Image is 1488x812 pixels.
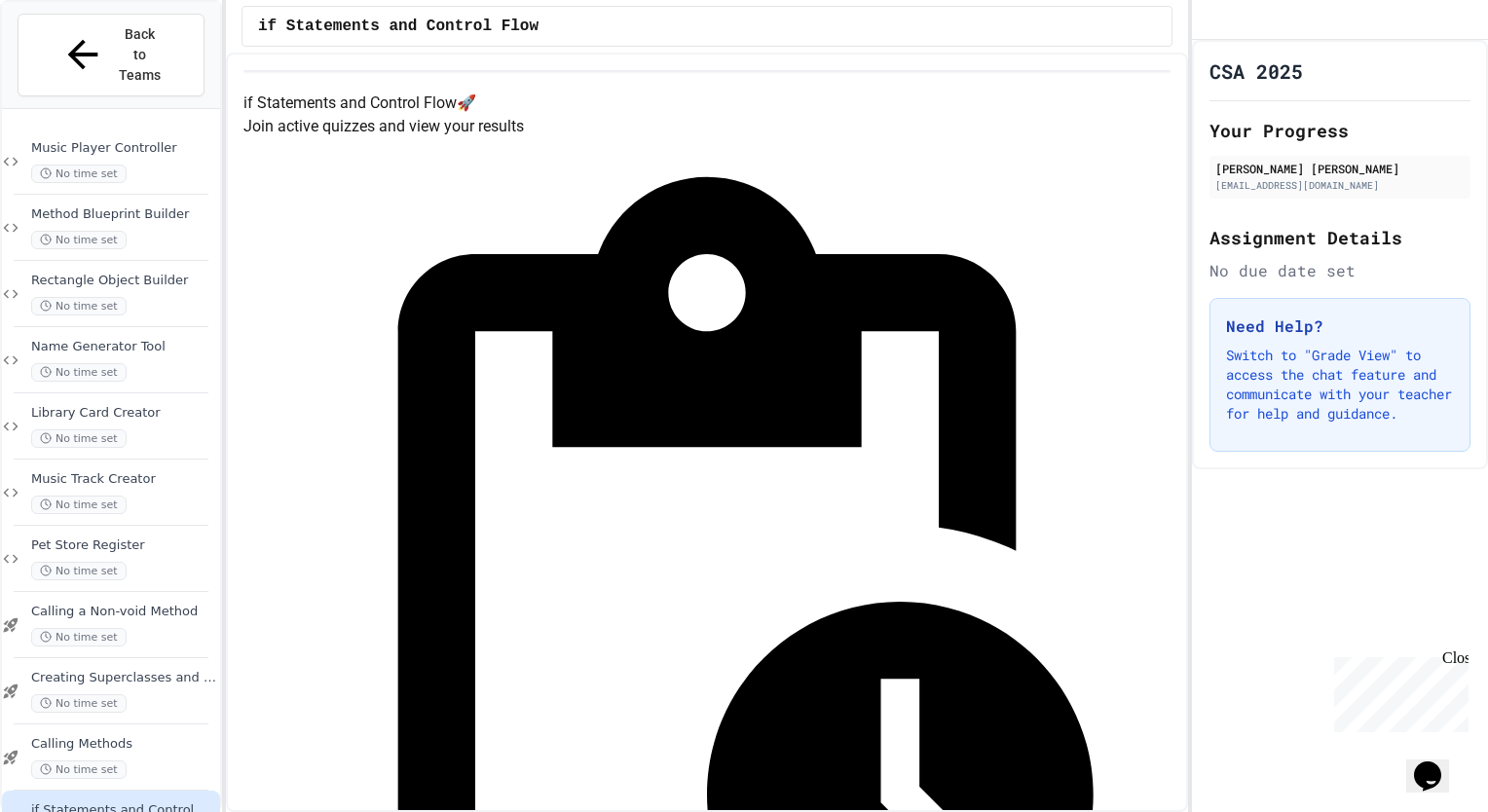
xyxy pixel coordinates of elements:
[31,694,127,713] span: No time set
[31,429,127,448] span: No time set
[31,736,216,753] span: Calling Methods
[31,496,127,514] span: No time set
[1209,117,1470,144] h2: Your Progress
[243,115,1171,138] p: Join active quizzes and view your results
[1226,346,1454,424] p: Switch to "Grade View" to access the chat feature and communicate with your teacher for help and ...
[1209,224,1470,251] h2: Assignment Details
[18,14,205,96] button: Back to Teams
[31,297,127,315] span: No time set
[1215,178,1465,193] div: [EMAIL_ADDRESS][DOMAIN_NAME]
[8,8,134,124] div: Chat with us now!Close
[31,760,127,779] span: No time set
[1326,649,1469,732] iframe: chat widget
[1215,160,1465,177] div: [PERSON_NAME] [PERSON_NAME]
[31,537,216,554] span: Pet Store Register
[31,206,216,223] span: Method Blueprint Builder
[1209,259,1470,282] div: No due date set
[117,24,163,86] span: Back to Teams
[1406,734,1469,793] iframe: chat widget
[31,140,216,157] span: Music Player Controller
[1226,314,1454,338] h3: Need Help?
[31,628,127,646] span: No time set
[31,471,216,488] span: Music Track Creator
[31,273,216,289] span: Rectangle Object Builder
[31,339,216,355] span: Name Generator Tool
[31,670,216,686] span: Creating Superclasses and Subclasses
[31,604,216,620] span: Calling a Non-void Method
[31,231,127,249] span: No time set
[31,363,127,382] span: No time set
[31,165,127,183] span: No time set
[258,15,539,38] span: if Statements and Control Flow
[1209,57,1303,85] h1: CSA 2025
[31,562,127,580] span: No time set
[31,405,216,422] span: Library Card Creator
[243,92,1171,115] h4: if Statements and Control Flow 🚀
